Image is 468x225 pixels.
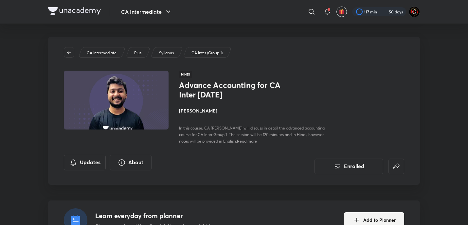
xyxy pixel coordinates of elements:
[381,9,387,15] img: streak
[87,50,117,56] p: CA Intermediate
[64,155,106,170] button: Updates
[388,159,404,174] button: false
[179,80,286,99] h1: Advance Accounting for CA Inter [DATE]
[159,50,174,56] p: Syllabus
[179,107,326,114] h4: [PERSON_NAME]
[190,50,224,56] a: CA Inter (Group 1)
[134,50,141,56] p: Plus
[110,155,152,170] button: About
[48,7,101,17] a: Company Logo
[158,50,175,56] a: Syllabus
[86,50,118,56] a: CA Intermediate
[339,9,345,15] img: avatar
[315,159,383,174] button: Enrolled
[117,5,176,18] button: CA Intermediate
[179,126,325,144] span: In this course, CA [PERSON_NAME] will discuss in detail the advanced accounting course for CA Int...
[63,70,170,130] img: Thumbnail
[409,6,420,17] img: DGD°MrBEAN
[179,71,192,78] span: Hindi
[191,50,223,56] p: CA Inter (Group 1)
[48,7,101,15] img: Company Logo
[133,50,143,56] a: Plus
[336,7,347,17] button: avatar
[95,211,247,221] h4: Learn everyday from planner
[237,138,257,144] span: Read more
